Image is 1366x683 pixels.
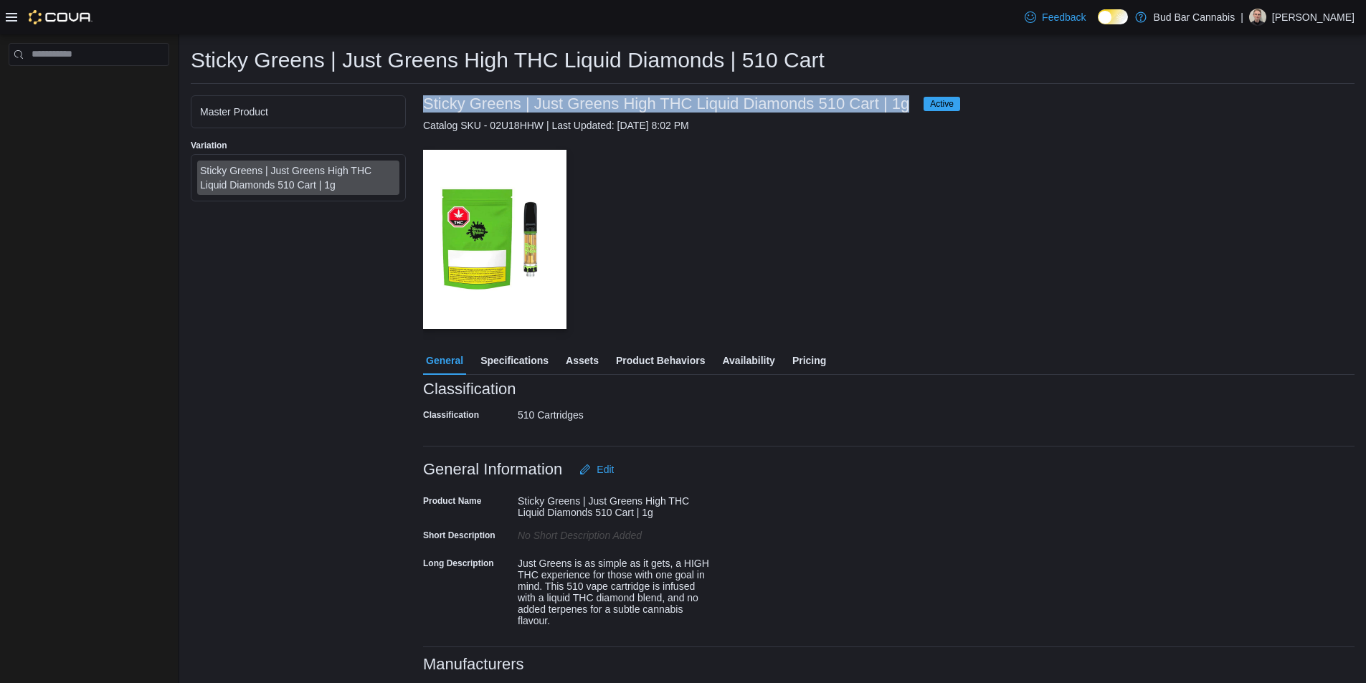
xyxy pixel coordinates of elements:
[1272,9,1355,26] p: [PERSON_NAME]
[9,69,169,103] nav: Complex example
[1098,9,1128,24] input: Dark Mode
[1042,10,1086,24] span: Feedback
[597,462,614,477] span: Edit
[616,346,705,375] span: Product Behaviors
[518,403,710,421] div: 510 Cartridges
[574,455,620,484] button: Edit
[423,530,495,541] label: Short Description
[924,97,960,111] span: Active
[423,381,516,398] h3: Classification
[1241,9,1243,26] p: |
[423,558,494,569] label: Long Description
[423,118,1355,133] div: Catalog SKU - 02U18HHW | Last Updated: [DATE] 8:02 PM
[1249,9,1266,26] div: Tyler R
[518,524,710,541] div: No Short Description added
[191,46,825,75] h1: Sticky Greens | Just Greens High THC Liquid Diamonds | 510 Cart
[200,105,397,119] div: Master Product
[423,461,562,478] h3: General Information
[518,489,710,518] div: Sticky Greens | Just Greens High THC Liquid Diamonds 510 Cart | 1g
[426,346,463,375] span: General
[423,495,481,507] label: Product Name
[480,346,549,375] span: Specifications
[1154,9,1235,26] p: Bud Bar Cannabis
[29,10,93,24] img: Cova
[423,95,909,113] h3: Sticky Greens | Just Greens High THC Liquid Diamonds 510 Cart | 1g
[423,409,479,421] label: Classification
[566,346,599,375] span: Assets
[1019,3,1091,32] a: Feedback
[930,97,954,110] span: Active
[722,346,774,375] span: Availability
[191,140,227,151] label: Variation
[423,656,524,673] h3: Manufacturers
[200,163,397,192] div: Sticky Greens | Just Greens High THC Liquid Diamonds 510 Cart | 1g
[423,150,566,329] img: Image for Sticky Greens | Just Greens High THC Liquid Diamonds 510 Cart | 1g
[792,346,826,375] span: Pricing
[518,552,710,626] div: Just Greens is as simple as it gets, a HIGH THC experience for those with one goal in mind. This ...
